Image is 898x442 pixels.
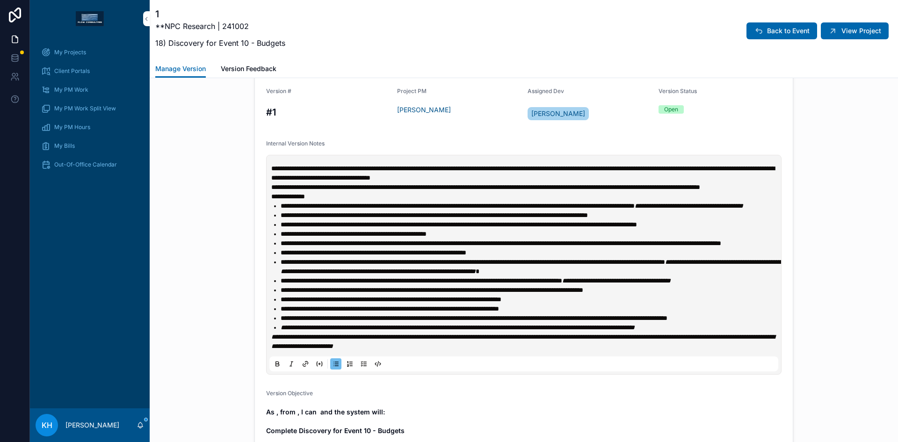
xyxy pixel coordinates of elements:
[397,105,451,115] a: [PERSON_NAME]
[266,87,291,94] span: Version #
[746,22,817,39] button: Back to Event
[36,119,144,136] a: My PM Hours
[54,123,90,131] span: My PM Hours
[155,60,206,78] a: Manage Version
[397,87,427,94] span: Project PM
[659,87,697,94] span: Version Status
[528,87,564,94] span: Assigned Dev
[266,140,325,147] span: Internal Version Notes
[36,44,144,61] a: My Projects
[36,63,144,80] a: Client Portals
[65,420,119,430] p: [PERSON_NAME]
[54,49,86,56] span: My Projects
[155,7,285,21] h1: 1
[266,408,405,435] strong: As , from , I can and the system will: Complete Discovery for Event 10 - Budgets
[266,390,313,397] span: Version Objective
[841,26,881,36] span: View Project
[821,22,889,39] button: View Project
[54,67,90,75] span: Client Portals
[36,100,144,117] a: My PM Work Split View
[664,105,678,114] div: Open
[54,142,75,150] span: My Bills
[221,60,276,79] a: Version Feedback
[76,11,104,26] img: App logo
[531,109,585,118] span: [PERSON_NAME]
[54,105,116,112] span: My PM Work Split View
[155,21,285,32] p: **NPC Research | 241002
[36,138,144,154] a: My Bills
[528,107,589,120] a: [PERSON_NAME]
[42,420,52,431] span: KH
[221,64,276,73] span: Version Feedback
[36,156,144,173] a: Out-Of-Office Calendar
[155,37,285,49] p: 18) Discovery for Event 10 - Budgets
[30,37,150,185] div: scrollable content
[155,64,206,73] span: Manage Version
[767,26,810,36] span: Back to Event
[266,105,390,119] h3: #1
[54,161,117,168] span: Out-Of-Office Calendar
[54,86,88,94] span: My PM Work
[36,81,144,98] a: My PM Work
